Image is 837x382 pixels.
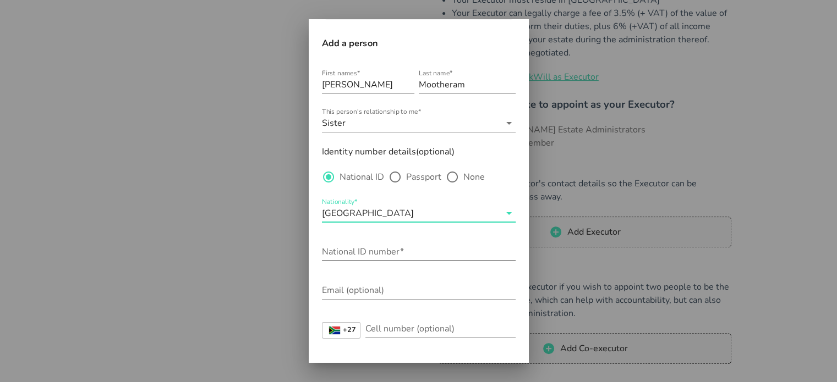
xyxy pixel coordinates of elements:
label: Last name* [419,69,453,77]
h3: Add a person [322,37,516,49]
div: Nationality*[GEOGRAPHIC_DATA] [322,204,516,222]
label: National ID [340,171,384,182]
label: Identity number details(optional) [322,144,455,159]
label: This person's relationship to me* [322,108,421,116]
strong: +27 [343,326,356,334]
label: Passport [406,171,441,182]
div: Sister [322,118,346,128]
label: Nationality* [322,198,358,206]
label: First names* [322,69,360,77]
div: [GEOGRAPHIC_DATA] [322,208,414,218]
div: This person's relationship to me*Sister [322,114,516,132]
label: None [463,171,485,182]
